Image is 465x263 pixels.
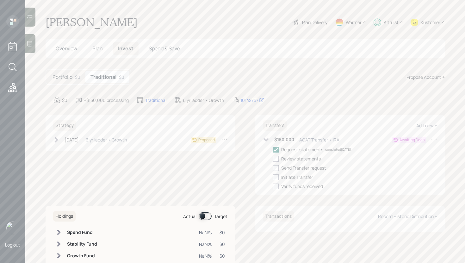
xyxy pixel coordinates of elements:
div: 10142757 [240,97,264,103]
div: Initiate Transfer [281,174,313,180]
div: Proposed [198,137,215,143]
h6: Strategy [53,120,76,131]
h6: Holdings [53,211,76,222]
div: Actual [183,213,196,220]
h6: Growth Fund [67,253,97,259]
span: Plan [92,45,103,52]
div: $0 [220,253,225,259]
h6: Transactions [263,211,294,222]
div: $0 [220,241,225,247]
div: Awaiting Docs [400,137,425,143]
div: Traditional [145,97,166,103]
div: $0 [220,229,225,236]
div: 6 yr ladder • Growth [86,136,127,143]
div: Send Transfer request [281,165,326,171]
div: Log out [5,242,20,248]
h5: Portfolio [53,74,72,80]
div: [DATE] [65,136,79,143]
h5: Traditional [90,74,116,80]
div: Request statements [281,146,323,153]
h1: [PERSON_NAME] [46,15,138,29]
span: Invest [118,45,133,52]
div: NaN% [199,229,212,236]
div: Warmer [346,19,362,26]
div: Add new + [416,122,437,128]
div: $0 [119,74,124,80]
div: +$150,000 processing [84,97,129,103]
div: Verify funds received [281,183,323,190]
div: NaN% [199,241,212,247]
h6: $150,000 [274,137,294,142]
div: 6 yr ladder • Growth [183,97,224,103]
span: Overview [56,45,77,52]
div: ACAT Transfer • IRA [299,136,339,143]
div: Record Historic Distribution + [378,213,437,219]
div: Target [214,213,227,220]
div: Altruist [384,19,399,26]
div: NaN% [199,253,212,259]
div: Plan Delivery [302,19,327,26]
div: Propose Account + [406,74,445,80]
span: Spend & Save [149,45,180,52]
img: retirable_logo.png [6,222,19,234]
h6: Spend Fund [67,230,97,235]
div: $0 [62,97,67,103]
div: Review statements [281,155,321,162]
h6: Stability Fund [67,241,97,247]
div: Kustomer [421,19,440,26]
h6: Transfers [263,120,287,131]
div: completed [DATE] [325,147,351,152]
div: $0 [75,74,80,80]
